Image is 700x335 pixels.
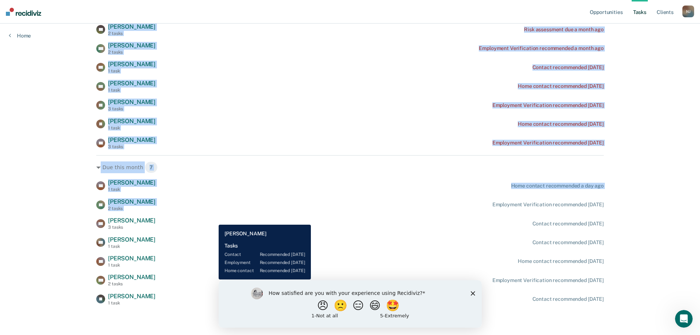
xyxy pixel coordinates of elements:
[108,255,155,262] span: [PERSON_NAME]
[108,99,155,106] span: [PERSON_NAME]
[532,221,604,227] div: Contact recommended [DATE]
[108,300,155,306] div: 1 task
[219,280,482,328] iframe: Survey by Kim from Recidiviz
[492,277,604,284] div: Employment Verification recommended [DATE]
[108,88,155,93] div: 1 task
[518,83,604,89] div: Home contact recommended [DATE]
[108,118,155,125] span: [PERSON_NAME]
[518,121,604,127] div: Home contact recommended [DATE]
[108,293,155,300] span: [PERSON_NAME]
[108,68,155,74] div: 1 task
[108,206,155,211] div: 2 tasks
[675,310,693,328] iframe: Intercom live chat
[524,26,604,33] div: Risk assessment due a month ago
[96,161,604,173] div: Due this month 7
[108,198,155,205] span: [PERSON_NAME]
[6,8,41,16] img: Recidiviz
[492,140,604,146] div: Employment Verification recommended [DATE]
[108,136,155,143] span: [PERSON_NAME]
[479,45,603,51] div: Employment Verification recommended a month ago
[108,31,155,36] div: 2 tasks
[108,225,155,230] div: 3 tasks
[108,144,155,149] div: 3 tasks
[532,64,604,71] div: Contact recommended [DATE]
[145,161,158,173] span: 7
[9,32,31,39] a: Home
[532,296,604,302] div: Contact recommended [DATE]
[108,23,155,30] span: [PERSON_NAME]
[108,236,155,243] span: [PERSON_NAME]
[492,202,604,208] div: Employment Verification recommended [DATE]
[108,42,155,49] span: [PERSON_NAME]
[108,187,155,192] div: 1 task
[108,217,155,224] span: [PERSON_NAME]
[108,106,155,111] div: 3 tasks
[108,274,155,281] span: [PERSON_NAME]
[108,244,155,249] div: 1 task
[518,258,604,264] div: Home contact recommended [DATE]
[108,61,155,68] span: [PERSON_NAME]
[108,80,155,87] span: [PERSON_NAME]
[108,50,155,55] div: 2 tasks
[108,125,155,131] div: 1 task
[682,6,694,17] button: NJ
[108,263,155,268] div: 1 task
[682,6,694,17] div: N J
[511,183,604,189] div: Home contact recommended a day ago
[108,179,155,186] span: [PERSON_NAME]
[492,102,604,108] div: Employment Verification recommended [DATE]
[532,239,604,246] div: Contact recommended [DATE]
[108,281,155,286] div: 2 tasks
